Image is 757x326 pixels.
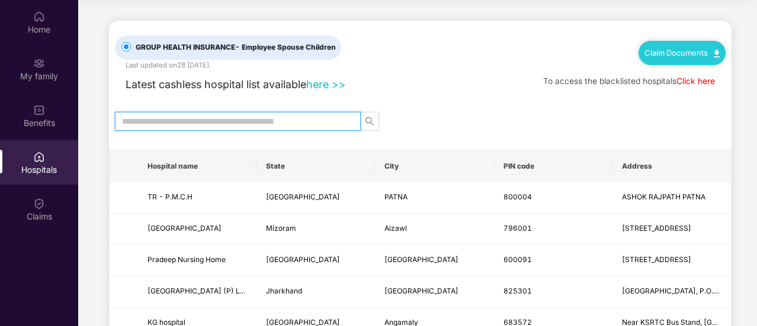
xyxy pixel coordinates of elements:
[126,78,306,91] span: Latest cashless hospital list available
[375,245,493,276] td: Chennai
[503,192,532,201] span: 800004
[375,214,493,245] td: Aizawl
[384,192,408,201] span: PATNA
[622,192,705,201] span: ASHOK RAJPATH PATNA
[256,276,375,308] td: Jharkhand
[266,255,340,264] span: [GEOGRAPHIC_DATA]
[33,198,45,209] img: svg+xml;base64,PHN2ZyBpZD0iQ2xhaW0iIHhtbG5zPSJodHRwOi8vd3d3LnczLm9yZy8yMDAwL3N2ZyIgd2lkdGg9IjIwIi...
[494,150,612,182] th: PIN code
[138,276,256,308] td: BRINDAVAN HOSPITAL & RESEARCH CENTER (P) LTD
[256,150,375,182] th: State
[256,245,375,276] td: Tamil Nadu
[147,286,249,295] span: [GEOGRAPHIC_DATA] (P) LTD
[266,192,340,201] span: [GEOGRAPHIC_DATA]
[33,11,45,22] img: svg+xml;base64,PHN2ZyBpZD0iSG9tZSIgeG1sbnM9Imh0dHA6Ly93d3cudzMub3JnLzIwMDAvc3ZnIiB3aWR0aD0iMjAiIG...
[612,182,731,214] td: ASHOK RAJPATH PATNA
[612,150,731,182] th: Address
[375,276,493,308] td: Ramgarh Cantonment
[503,224,532,233] span: 796001
[147,255,226,264] span: Pradeep Nursing Home
[266,224,296,233] span: Mizoram
[384,255,458,264] span: [GEOGRAPHIC_DATA]
[147,192,193,201] span: TR - P.M.C.H
[644,48,720,57] a: Claim Documents
[543,76,676,86] span: To access the blacklisted hospitals
[622,224,691,233] span: [STREET_ADDRESS]
[266,286,302,295] span: Jharkhand
[256,214,375,245] td: Mizoram
[503,255,532,264] span: 600091
[138,245,256,276] td: Pradeep Nursing Home
[147,224,222,233] span: [GEOGRAPHIC_DATA]
[131,42,341,53] span: GROUP HEALTH INSURANCE
[361,117,378,126] span: search
[33,104,45,116] img: svg+xml;base64,PHN2ZyBpZD0iQmVuZWZpdHMiIHhtbG5zPSJodHRwOi8vd3d3LnczLm9yZy8yMDAwL3N2ZyIgd2lkdGg9Ij...
[33,151,45,163] img: svg+xml;base64,PHN2ZyBpZD0iSG9zcGl0YWxzIiB4bWxucz0iaHR0cDovL3d3dy53My5vcmcvMjAwMC9zdmciIHdpZHRoPS...
[375,150,493,182] th: City
[126,60,211,70] div: Last updated on 28 [DATE] .
[138,150,256,182] th: Hospital name
[384,224,407,233] span: Aizawl
[375,182,493,214] td: PATNA
[503,286,532,295] span: 825301
[256,182,375,214] td: Bihar
[612,276,731,308] td: Ranchi Road, P.O.Merar,
[622,162,721,171] span: Address
[612,245,731,276] td: Plot No 23, Door No 10, New India Colony, Swamy Nagar, Main Road
[138,214,256,245] td: Aizawl Hospital & Research Centre
[138,182,256,214] td: TR - P.M.C.H
[235,43,336,51] span: - Employee Spouse Children
[714,50,720,57] img: svg+xml;base64,PHN2ZyB4bWxucz0iaHR0cDovL3d3dy53My5vcmcvMjAwMC9zdmciIHdpZHRoPSIxMC40IiBoZWlnaHQ9Ij...
[147,162,247,171] span: Hospital name
[622,286,736,295] span: [GEOGRAPHIC_DATA], P.O.Merar,
[622,255,691,264] span: [STREET_ADDRESS]
[306,78,346,91] a: here >>
[360,112,379,131] button: search
[33,57,45,69] img: svg+xml;base64,PHN2ZyB3aWR0aD0iMjAiIGhlaWdodD0iMjAiIHZpZXdCb3g9IjAgMCAyMCAyMCIgZmlsbD0ibm9uZSIgeG...
[384,286,458,295] span: [GEOGRAPHIC_DATA]
[676,76,715,86] a: Click here
[612,214,731,245] td: E-2, Peters Street, Khatla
